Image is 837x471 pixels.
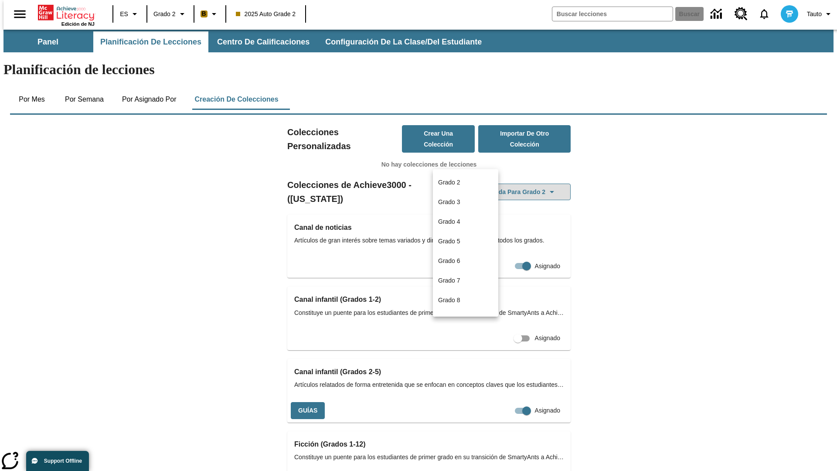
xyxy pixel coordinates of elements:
[438,178,460,187] p: Grado 2
[438,256,460,266] p: Grado 6
[438,237,460,246] p: Grado 5
[438,315,460,324] p: Grado 9
[438,217,460,226] p: Grado 4
[438,296,460,305] p: Grado 8
[438,276,460,285] p: Grado 7
[438,198,460,207] p: Grado 3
